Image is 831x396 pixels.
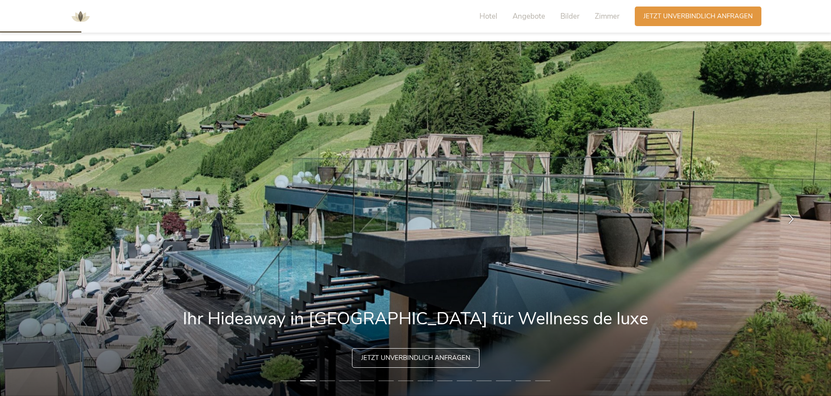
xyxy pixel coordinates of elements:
[643,12,753,21] span: Jetzt unverbindlich anfragen
[513,11,545,21] span: Angebote
[67,3,94,30] img: AMONTI & LUNARIS Wellnessresort
[67,13,94,19] a: AMONTI & LUNARIS Wellnessresort
[361,353,470,363] span: Jetzt unverbindlich anfragen
[479,11,497,21] span: Hotel
[560,11,580,21] span: Bilder
[595,11,620,21] span: Zimmer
